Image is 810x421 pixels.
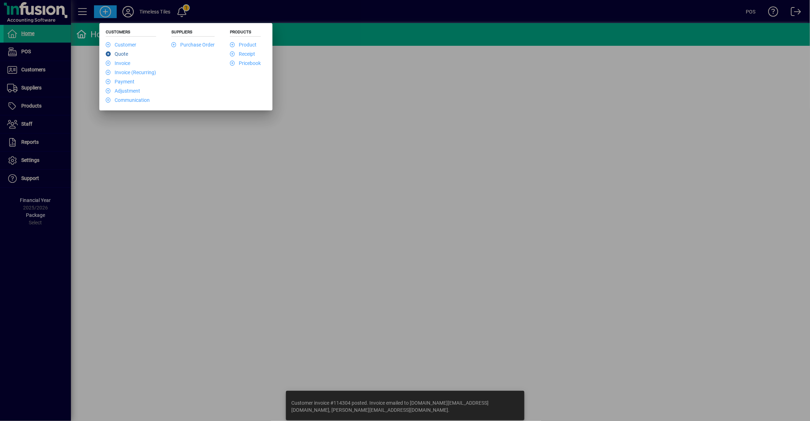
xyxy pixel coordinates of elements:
[106,60,130,66] a: Invoice
[106,29,156,37] h5: Customers
[106,79,134,84] a: Payment
[230,60,261,66] a: Pricebook
[106,97,150,103] a: Communication
[106,51,128,57] a: Quote
[230,51,255,57] a: Receipt
[230,29,261,37] h5: Products
[171,42,215,48] a: Purchase Order
[106,42,136,48] a: Customer
[106,88,140,94] a: Adjustment
[230,42,257,48] a: Product
[171,29,215,37] h5: Suppliers
[106,70,156,75] a: Invoice (Recurring)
